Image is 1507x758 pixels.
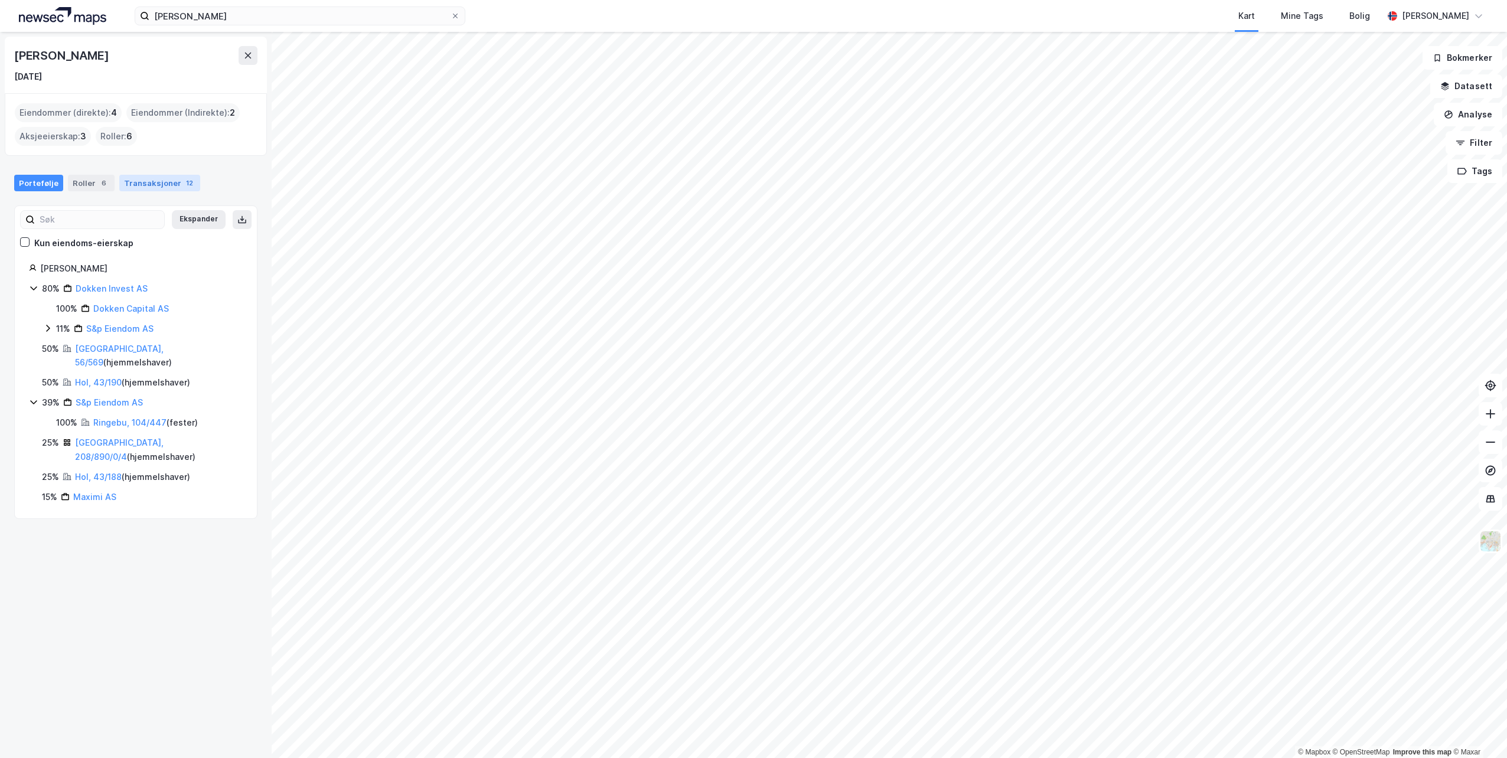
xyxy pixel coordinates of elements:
[42,490,57,504] div: 15%
[56,302,77,316] div: 100%
[98,177,110,189] div: 6
[80,129,86,143] span: 3
[42,375,59,390] div: 50%
[184,177,195,189] div: 12
[76,283,148,293] a: Dokken Invest AS
[126,129,132,143] span: 6
[1446,131,1502,155] button: Filter
[75,377,122,387] a: Hol, 43/190
[35,211,164,228] input: Søk
[75,344,164,368] a: [GEOGRAPHIC_DATA], 56/569
[96,127,137,146] div: Roller :
[1448,701,1507,758] div: Kontrollprogram for chat
[149,7,451,25] input: Søk på adresse, matrikkel, gårdeiere, leietakere eller personer
[42,342,59,356] div: 50%
[1430,74,1502,98] button: Datasett
[1238,9,1255,23] div: Kart
[1434,103,1502,126] button: Analyse
[34,236,133,250] div: Kun eiendoms-eierskap
[1281,9,1323,23] div: Mine Tags
[15,127,91,146] div: Aksjeeierskap :
[75,472,122,482] a: Hol, 43/188
[230,106,235,120] span: 2
[126,103,240,122] div: Eiendommer (Indirekte) :
[75,342,243,370] div: ( hjemmelshaver )
[15,103,122,122] div: Eiendommer (direkte) :
[1402,9,1469,23] div: [PERSON_NAME]
[19,7,106,25] img: logo.a4113a55bc3d86da70a041830d287a7e.svg
[42,396,60,410] div: 39%
[1448,701,1507,758] iframe: Chat Widget
[75,437,164,462] a: [GEOGRAPHIC_DATA], 208/890/0/4
[111,106,117,120] span: 4
[75,470,190,484] div: ( hjemmelshaver )
[73,492,116,502] a: Maximi AS
[93,416,198,430] div: ( fester )
[1393,748,1451,756] a: Improve this map
[1298,748,1330,756] a: Mapbox
[42,282,60,296] div: 80%
[1479,530,1502,553] img: Z
[76,397,143,407] a: S&p Eiendom AS
[119,175,200,191] div: Transaksjoner
[75,436,243,464] div: ( hjemmelshaver )
[14,175,63,191] div: Portefølje
[1349,9,1370,23] div: Bolig
[42,436,59,450] div: 25%
[56,322,70,336] div: 11%
[1333,748,1390,756] a: OpenStreetMap
[75,375,190,390] div: ( hjemmelshaver )
[40,262,243,276] div: [PERSON_NAME]
[14,70,42,84] div: [DATE]
[42,470,59,484] div: 25%
[93,303,169,313] a: Dokken Capital AS
[86,324,154,334] a: S&p Eiendom AS
[93,417,167,427] a: Ringebu, 104/447
[56,416,77,430] div: 100%
[14,46,111,65] div: [PERSON_NAME]
[1447,159,1502,183] button: Tags
[172,210,226,229] button: Ekspander
[1423,46,1502,70] button: Bokmerker
[68,175,115,191] div: Roller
